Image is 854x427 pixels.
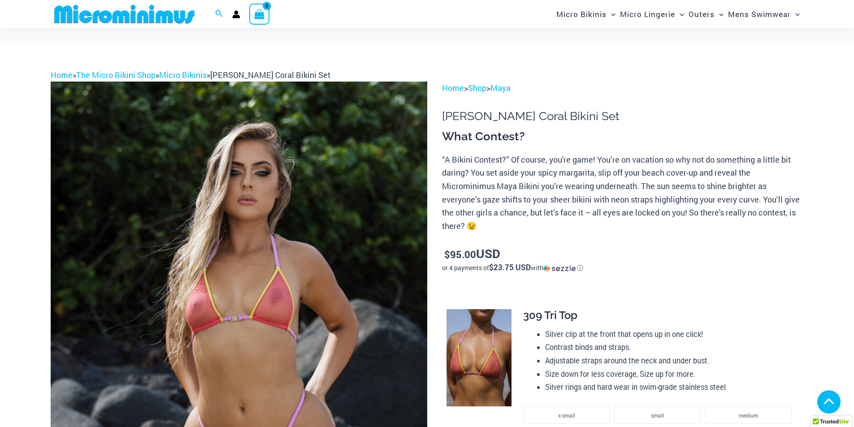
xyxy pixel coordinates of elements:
[51,69,73,80] a: Home
[442,247,803,261] p: USD
[726,3,802,26] a: Mens SwimwearMenu ToggleMenu Toggle
[545,367,796,381] li: Size down for less coverage, Size up for more.
[442,263,803,272] div: or 4 payments of with
[442,82,464,93] a: Home
[791,3,800,26] span: Menu Toggle
[489,262,531,272] span: $23.75 USD
[444,248,450,261] span: $
[705,406,792,424] li: medium
[614,406,701,424] li: small
[689,3,715,26] span: Outers
[444,248,476,261] bdi: 95.00
[618,3,686,26] a: Micro LingerieMenu ToggleMenu Toggle
[543,264,576,272] img: Sezzle
[215,9,223,20] a: Search icon link
[607,3,616,26] span: Menu Toggle
[728,3,791,26] span: Mens Swimwear
[51,69,330,80] span: » » »
[442,153,803,233] p: “A Bikini Contest?” Of course, you're game! You’re on vacation so why not do something a little b...
[159,69,207,80] a: Micro Bikinis
[651,412,664,419] span: small
[545,341,796,354] li: Contrast binds and straps.
[442,82,803,95] p: > >
[523,309,577,322] span: 309 Tri Top
[675,3,684,26] span: Menu Toggle
[558,412,575,419] span: x-small
[686,3,726,26] a: OutersMenu ToggleMenu Toggle
[545,354,796,367] li: Adjustable straps around the neck and under bust.
[442,263,803,272] div: or 4 payments of$23.75 USDwithSezzle Click to learn more about Sezzle
[210,69,330,80] span: [PERSON_NAME] Coral Bikini Set
[553,1,804,27] nav: Site Navigation
[468,82,486,93] a: Shop
[620,3,675,26] span: Micro Lingerie
[249,4,270,24] a: View Shopping Cart, empty
[76,69,156,80] a: The Micro Bikini Shop
[447,309,512,407] img: Maya Sunkist Coral 309 Top
[442,109,803,123] h1: [PERSON_NAME] Coral Bikini Set
[545,380,796,394] li: Silver rings and hard wear in swim-grade stainless steel
[556,3,607,26] span: Micro Bikinis
[232,10,240,18] a: Account icon link
[490,82,511,93] a: Maya
[442,129,803,144] h3: What Contest?
[715,3,724,26] span: Menu Toggle
[554,3,618,26] a: Micro BikinisMenu ToggleMenu Toggle
[739,412,758,419] span: medium
[545,328,796,341] li: Silver clip at the front that opens up in one click!
[523,406,610,424] li: x-small
[51,4,198,24] img: MM SHOP LOGO FLAT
